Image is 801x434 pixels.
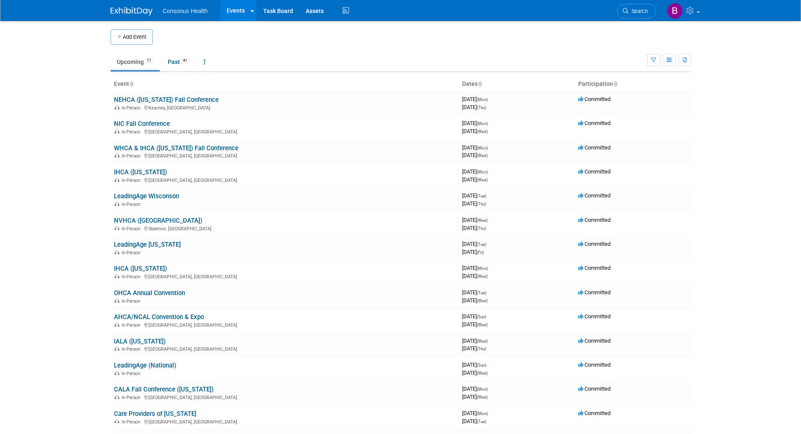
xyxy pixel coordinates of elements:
div: [GEOGRAPHIC_DATA], [GEOGRAPHIC_DATA] [114,273,455,280]
span: (Tue) [477,290,486,295]
span: (Tue) [477,242,486,247]
span: [DATE] [462,241,489,247]
span: [DATE] [462,104,486,110]
img: In-Person Event [114,395,119,399]
span: [DATE] [462,273,488,279]
span: [DATE] [462,345,486,351]
a: NIC Fall Conference [114,120,170,128]
span: [DATE] [462,200,486,207]
span: [DATE] [462,96,490,102]
span: Committed [578,362,611,368]
a: LeadingAge [US_STATE] [114,241,181,248]
span: [DATE] [462,249,484,255]
span: [DATE] [462,128,488,134]
span: (Wed) [477,178,488,182]
span: - [489,96,490,102]
span: (Wed) [477,218,488,223]
span: Committed [578,265,611,271]
span: - [489,410,490,416]
span: (Thu) [477,202,486,206]
span: (Mon) [477,387,488,391]
span: [DATE] [462,297,488,304]
span: (Wed) [477,153,488,158]
img: In-Person Event [114,298,119,303]
img: In-Person Event [114,129,119,133]
span: - [487,289,489,296]
span: [DATE] [462,321,488,327]
span: In-Person [122,371,143,376]
span: (Mon) [477,170,488,174]
span: (Tue) [477,194,486,198]
span: - [489,168,490,175]
span: (Thu) [477,226,486,231]
img: ExhibitDay [111,7,153,16]
span: In-Person [122,419,143,425]
span: - [489,217,490,223]
span: [DATE] [462,217,490,223]
span: - [489,144,490,151]
img: In-Person Event [114,419,119,423]
span: 17 [144,58,153,64]
a: OHCA Annual Convention [114,289,185,297]
span: [DATE] [462,410,490,416]
span: (Tue) [477,419,486,424]
span: (Wed) [477,129,488,134]
th: Participation [575,77,691,91]
img: In-Person Event [114,250,119,254]
span: (Wed) [477,371,488,375]
a: AHCA/NCAL Convention & Expo [114,313,204,321]
span: (Sun) [477,314,486,319]
img: In-Person Event [114,202,119,206]
span: Committed [578,241,611,247]
span: In-Person [122,250,143,256]
span: Committed [578,410,611,416]
span: [DATE] [462,313,489,320]
span: Committed [578,96,611,102]
a: Sort by Participation Type [613,80,617,87]
a: IHCA ([US_STATE]) [114,168,167,176]
img: Bridget Crane [667,3,683,19]
span: - [489,265,490,271]
span: [DATE] [462,192,489,199]
span: (Wed) [477,298,488,303]
img: In-Person Event [114,371,119,375]
span: (Mon) [477,146,488,150]
img: In-Person Event [114,105,119,109]
span: (Fri) [477,250,484,255]
span: In-Person [122,202,143,207]
span: (Thu) [477,105,486,110]
span: (Thu) [477,346,486,351]
span: In-Person [122,226,143,232]
img: In-Person Event [114,274,119,278]
span: In-Person [122,153,143,159]
span: Committed [578,192,611,199]
span: - [487,241,489,247]
span: (Wed) [477,322,488,327]
a: Sort by Start Date [478,80,482,87]
th: Dates [459,77,575,91]
span: (Mon) [477,121,488,126]
span: 41 [180,58,190,64]
span: [DATE] [462,225,486,231]
a: LeadingAge Wisconson [114,192,179,200]
a: LeadingAge (National) [114,362,176,369]
span: - [487,362,489,368]
span: [DATE] [462,418,486,424]
a: Past41 [161,54,196,70]
span: [DATE] [462,370,488,376]
a: WHCA & IHCA ([US_STATE]) Fall Conference [114,144,238,152]
div: Kearney, [GEOGRAPHIC_DATA] [114,104,455,111]
span: In-Person [122,129,143,135]
span: Search [629,8,648,14]
span: Committed [578,338,611,344]
span: Committed [578,313,611,320]
span: - [487,192,489,199]
img: In-Person Event [114,346,119,351]
span: (Mon) [477,266,488,271]
div: Stateline, [GEOGRAPHIC_DATA] [114,225,455,232]
img: In-Person Event [114,178,119,182]
span: In-Person [122,346,143,352]
img: In-Person Event [114,226,119,230]
span: [DATE] [462,168,490,175]
span: In-Person [122,105,143,111]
